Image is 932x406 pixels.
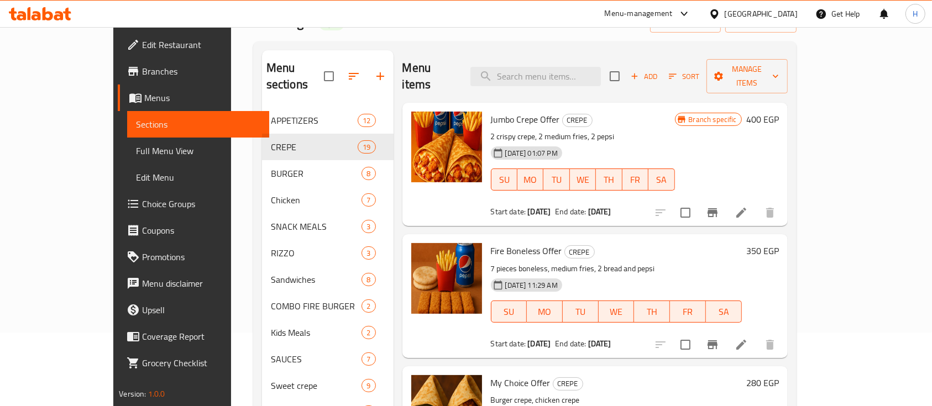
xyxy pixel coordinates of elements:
[913,8,918,20] span: H
[588,336,611,351] b: [DATE]
[496,172,513,188] span: SU
[142,224,260,237] span: Coupons
[496,304,523,320] span: SU
[553,377,583,390] span: CREPE
[527,336,551,351] b: [DATE]
[706,59,788,93] button: Manage items
[627,172,644,188] span: FR
[142,197,260,210] span: Choice Groups
[531,304,558,320] span: MO
[362,381,375,391] span: 9
[605,7,673,20] div: Menu-management
[626,68,662,85] span: Add item
[118,191,269,217] a: Choice Groups
[638,304,666,320] span: TH
[517,168,543,191] button: MO
[358,142,375,152] span: 19
[674,333,697,356] span: Select to update
[271,326,362,339] span: Kids Meals
[491,204,526,219] span: Start date:
[522,172,539,188] span: MO
[734,15,788,29] span: export
[362,222,375,232] span: 3
[262,213,394,240] div: SNACK MEALS3
[666,68,702,85] button: Sort
[262,346,394,372] div: SAUCES7
[262,319,394,346] div: Kids Meals2
[574,172,591,188] span: WE
[710,304,737,320] span: SA
[358,140,375,154] div: items
[411,112,482,182] img: Jumbo Crepe Offer
[555,336,586,351] span: End date:
[362,354,375,365] span: 7
[118,323,269,350] a: Coverage Report
[563,114,592,126] span: CREPE
[491,262,742,276] p: 7 pieces boneless, medium fries, 2 bread and pepsi
[662,68,706,85] span: Sort items
[118,217,269,244] a: Coupons
[603,304,630,320] span: WE
[491,111,560,128] span: Jumbo Crepe Offer
[491,375,551,391] span: My Choice Offer
[118,31,269,58] a: Edit Restaurant
[262,187,394,213] div: Chicken7
[142,330,260,343] span: Coverage Report
[548,172,565,188] span: TU
[555,204,586,219] span: End date:
[362,195,375,205] span: 7
[142,303,260,317] span: Upsell
[564,245,595,259] div: CREPE
[669,70,699,83] span: Sort
[670,300,706,323] button: FR
[362,379,375,392] div: items
[362,273,375,286] div: items
[118,297,269,323] a: Upsell
[118,350,269,376] a: Grocery Checklist
[411,243,482,314] img: Fire Boneless Offer
[127,164,269,191] a: Edit Menu
[271,220,362,233] span: SNACK MEALS
[653,172,670,188] span: SA
[501,148,562,159] span: [DATE] 01:07 PM
[570,168,596,191] button: WE
[491,300,527,323] button: SU
[491,242,562,259] span: Fire Boneless Offer
[142,65,260,78] span: Branches
[603,65,626,88] span: Select section
[674,304,701,320] span: FR
[136,144,260,157] span: Full Menu View
[118,270,269,297] a: Menu disclaimer
[746,243,779,259] h6: 350 EGP
[622,168,648,191] button: FR
[262,266,394,293] div: Sandwiches8
[491,336,526,351] span: Start date:
[715,62,779,90] span: Manage items
[358,114,375,127] div: items
[144,91,260,104] span: Menus
[148,387,165,401] span: 1.0.0
[262,160,394,187] div: BURGER8
[271,246,362,260] span: RIZZO
[362,248,375,259] span: 3
[470,67,601,86] input: search
[362,301,375,312] span: 2
[600,172,617,188] span: TH
[684,114,741,125] span: Branch specific
[553,377,583,391] div: CREPE
[271,193,362,207] span: Chicken
[362,328,375,338] span: 2
[659,15,712,29] span: import
[142,356,260,370] span: Grocery Checklist
[118,85,269,111] a: Menus
[262,240,394,266] div: RIZZO3
[543,168,569,191] button: TU
[136,171,260,184] span: Edit Menu
[262,107,394,134] div: APPETIZERS12
[271,352,362,366] span: SAUCES
[271,299,362,313] span: COMBO FIRE BURGER
[699,331,726,358] button: Branch-specific-item
[757,331,783,358] button: delete
[626,68,662,85] button: Add
[317,65,341,88] span: Select all sections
